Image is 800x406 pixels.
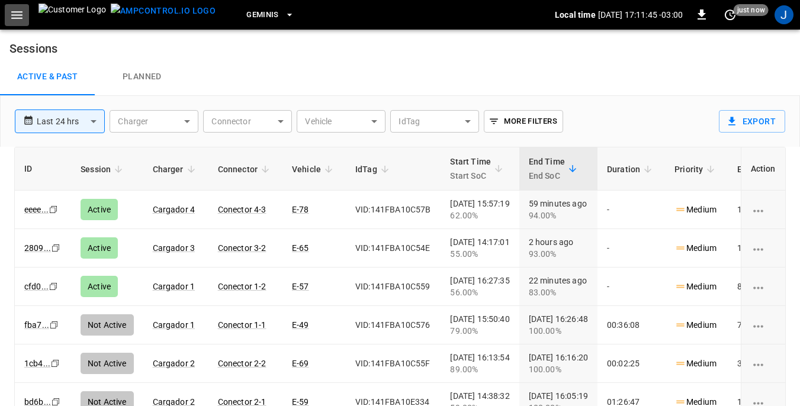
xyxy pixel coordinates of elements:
[292,359,309,368] a: E-69
[529,210,588,221] div: 94.00%
[81,314,134,336] div: Not Active
[674,162,718,176] span: Priority
[50,241,62,254] div: copy
[597,268,665,306] td: -
[728,268,792,306] td: 86.39 kWh
[721,5,740,24] button: set refresh interval
[450,154,506,183] span: Start TimeStart SoC
[292,320,309,330] a: E-49
[529,352,588,375] div: [DATE] 16:16:20
[218,243,266,253] a: Conector 3-2
[728,306,792,344] td: 70.15 kWh
[81,353,134,374] div: Not Active
[598,9,683,21] p: [DATE] 17:11:45 -03:00
[292,205,309,214] a: E-78
[153,243,195,253] a: Cargador 3
[24,359,50,368] a: 1cb4...
[529,236,588,260] div: 2 hours ago
[751,204,776,215] div: charging session options
[450,198,509,221] div: [DATE] 15:57:19
[346,306,441,344] td: VID:141FBA10C576
[81,276,118,297] div: Active
[153,359,195,368] a: Cargador 2
[450,325,509,337] div: 79.00%
[15,147,71,191] th: ID
[48,280,60,293] div: copy
[529,248,588,260] div: 93.00%
[597,191,665,229] td: -
[81,162,126,176] span: Session
[529,198,588,221] div: 59 minutes ago
[38,4,106,26] img: Customer Logo
[450,352,509,375] div: [DATE] 16:13:54
[597,229,665,268] td: -
[728,229,792,268] td: 116.00 kWh
[555,9,596,21] p: Local time
[674,319,717,331] p: Medium
[292,282,309,291] a: E-57
[607,162,656,176] span: Duration
[24,243,51,253] a: 2809...
[346,268,441,306] td: VID:141FBA10C559
[24,282,49,291] a: cfd0...
[218,282,266,291] a: Conector 1-2
[95,58,189,96] a: Planned
[81,237,118,259] div: Active
[246,8,279,22] span: Geminis
[346,229,441,268] td: VID:141FBA10C54E
[218,205,266,214] a: Conector 4-3
[153,162,199,176] span: Charger
[674,204,717,216] p: Medium
[529,154,580,183] span: End TimeEnd SoC
[450,248,509,260] div: 55.00%
[355,162,393,176] span: IdTag
[450,210,509,221] div: 62.00%
[292,243,309,253] a: E-65
[50,357,62,370] div: copy
[728,344,792,383] td: 3.66 kWh
[450,275,509,298] div: [DATE] 16:27:35
[775,5,793,24] div: profile-icon
[48,203,60,216] div: copy
[719,110,785,133] button: Export
[751,319,776,331] div: charging session options
[529,169,565,183] p: End SoC
[450,154,491,183] div: Start Time
[450,313,509,337] div: [DATE] 15:50:40
[734,4,769,16] span: just now
[751,281,776,292] div: charging session options
[218,320,266,330] a: Conector 1-1
[81,199,118,220] div: Active
[751,357,776,369] div: charging session options
[674,281,717,293] p: Medium
[529,313,588,337] div: [DATE] 16:26:48
[737,162,779,176] span: Energy
[529,275,588,298] div: 22 minutes ago
[450,286,509,298] div: 56.00%
[242,4,299,27] button: Geminis
[111,4,216,18] img: ampcontrol.io logo
[529,286,588,298] div: 83.00%
[741,147,785,191] th: Action
[450,236,509,260] div: [DATE] 14:17:01
[37,110,105,133] div: Last 24 hrs
[674,242,717,254] p: Medium
[218,162,273,176] span: Connector
[484,110,563,133] button: More Filters
[346,344,441,383] td: VID:141FBA10C55F
[24,205,49,214] a: eeee...
[292,162,336,176] span: Vehicle
[728,191,792,229] td: 108.68 kWh
[751,242,776,254] div: charging session options
[597,344,665,383] td: 00:02:25
[153,282,195,291] a: Cargador 1
[153,205,195,214] a: Cargador 4
[450,169,491,183] p: Start SoC
[153,320,195,330] a: Cargador 1
[450,363,509,375] div: 89.00%
[218,359,266,368] a: Conector 2-2
[597,306,665,344] td: 00:36:08
[529,154,565,183] div: End Time
[346,191,441,229] td: VID:141FBA10C57B
[24,320,49,330] a: fba7...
